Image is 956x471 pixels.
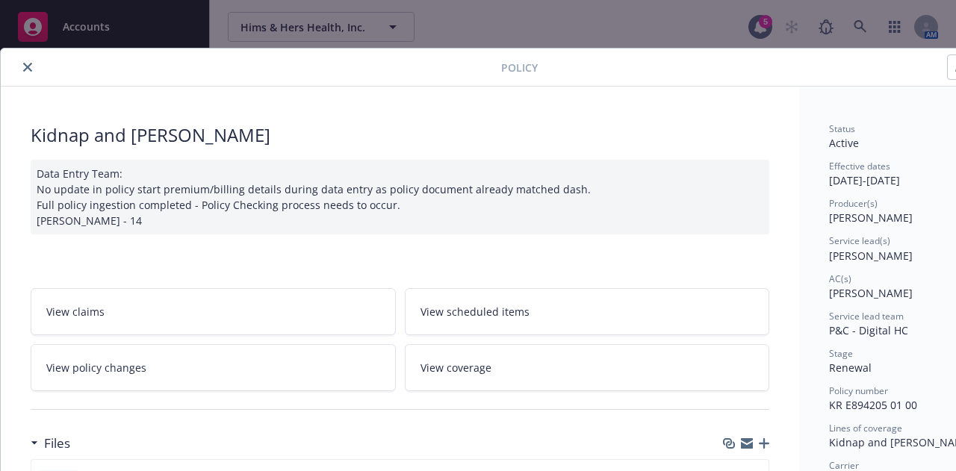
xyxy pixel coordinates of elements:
span: Effective dates [829,160,890,172]
a: View coverage [405,344,770,391]
span: View policy changes [46,360,146,375]
span: Service lead team [829,310,904,322]
span: Producer(s) [829,197,878,210]
a: View policy changes [31,344,396,391]
a: View scheduled items [405,288,770,335]
span: Policy [501,60,538,75]
div: Kidnap and [PERSON_NAME] [31,122,769,148]
span: KR E894205 01 00 [829,398,917,412]
a: View claims [31,288,396,335]
span: Policy number [829,384,888,397]
span: [PERSON_NAME] [829,210,913,225]
div: Data Entry Team: No update in policy start premium/billing details during data entry as policy do... [31,160,769,234]
span: View claims [46,304,105,319]
span: Lines of coverage [829,422,902,434]
h3: Files [44,434,70,453]
span: Stage [829,347,853,360]
span: Renewal [829,361,872,375]
button: close [19,58,37,76]
span: Service lead(s) [829,234,890,247]
span: [PERSON_NAME] [829,286,913,300]
span: View scheduled items [420,304,530,319]
span: P&C - Digital HC [829,323,908,337]
span: Status [829,122,855,135]
span: Active [829,136,859,150]
div: Files [31,434,70,453]
span: View coverage [420,360,491,375]
span: AC(s) [829,272,851,285]
span: [PERSON_NAME] [829,249,913,263]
